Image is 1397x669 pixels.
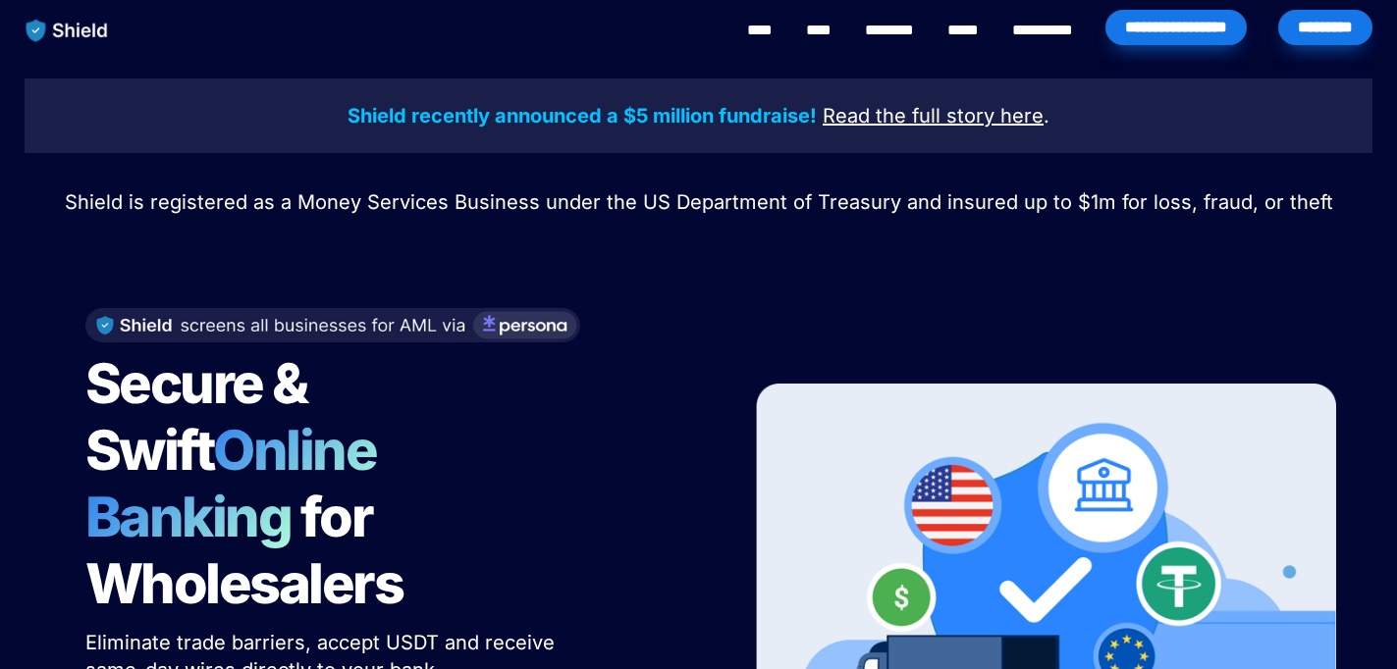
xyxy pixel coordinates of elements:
span: for Wholesalers [85,484,403,617]
img: website logo [17,10,118,51]
span: . [1044,104,1049,128]
a: Read the full story [823,107,994,127]
span: Secure & Swift [85,350,317,484]
strong: Shield recently announced a $5 million fundraise! [348,104,817,128]
span: Shield is registered as a Money Services Business under the US Department of Treasury and insured... [65,190,1333,214]
u: here [1000,104,1044,128]
span: Online Banking [85,417,397,550]
u: Read the full story [823,104,994,128]
a: here [1000,107,1044,127]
